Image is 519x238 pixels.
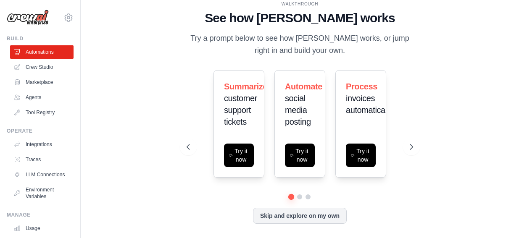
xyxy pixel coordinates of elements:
[285,94,311,126] span: social media posting
[224,94,257,126] span: customer support tickets
[10,222,74,235] a: Usage
[187,10,413,26] h1: See how [PERSON_NAME] works
[346,144,376,167] button: Try it now
[10,153,74,166] a: Traces
[346,94,393,115] span: invoices automatically
[7,128,74,134] div: Operate
[7,212,74,218] div: Manage
[10,138,74,151] a: Integrations
[7,10,49,26] img: Logo
[285,82,322,91] span: Automate
[7,35,74,42] div: Build
[285,144,315,167] button: Try it now
[187,32,413,57] p: Try a prompt below to see how [PERSON_NAME] works, or jump right in and build your own.
[346,82,377,91] span: Process
[10,183,74,203] a: Environment Variables
[10,168,74,181] a: LLM Connections
[10,45,74,59] a: Automations
[224,82,267,91] span: Summarize
[187,1,413,7] div: WALKTHROUGH
[224,144,254,167] button: Try it now
[10,76,74,89] a: Marketplace
[10,106,74,119] a: Tool Registry
[10,60,74,74] a: Crew Studio
[253,208,347,224] button: Skip and explore on my own
[10,91,74,104] a: Agents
